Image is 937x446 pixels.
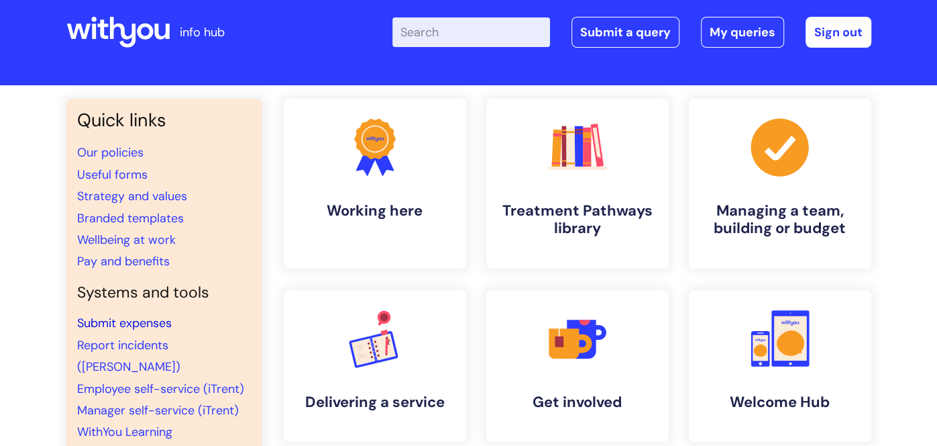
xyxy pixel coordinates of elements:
a: Submit expenses [77,315,172,331]
a: Useful forms [77,167,148,183]
a: My queries [701,17,784,48]
a: Welcome Hub [689,290,871,442]
a: Managing a team, building or budget [689,99,871,269]
a: Working here [284,99,466,269]
div: | - [392,17,871,48]
a: Our policies [77,144,144,161]
h4: Systems and tools [77,283,252,302]
h4: Delivering a service [294,394,455,411]
a: WithYou Learning [77,424,172,440]
h3: Quick links [77,109,252,131]
a: Treatment Pathways library [486,99,669,269]
h4: Get involved [497,394,658,411]
a: Sign out [806,17,871,48]
h4: Managing a team, building or budget [700,202,861,238]
h4: Treatment Pathways library [497,202,658,238]
a: Branded templates [77,210,184,226]
a: Submit a query [571,17,679,48]
input: Search [392,17,550,47]
a: Delivering a service [284,290,466,442]
a: Wellbeing at work [77,232,176,248]
a: Employee self-service (iTrent) [77,381,244,397]
a: Report incidents ([PERSON_NAME]) [77,337,180,375]
h4: Working here [294,202,455,220]
a: Manager self-service (iTrent) [77,402,239,418]
h4: Welcome Hub [700,394,861,411]
a: Strategy and values [77,188,187,204]
p: info hub [180,21,225,43]
a: Get involved [486,290,669,442]
a: Pay and benefits [77,253,170,269]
